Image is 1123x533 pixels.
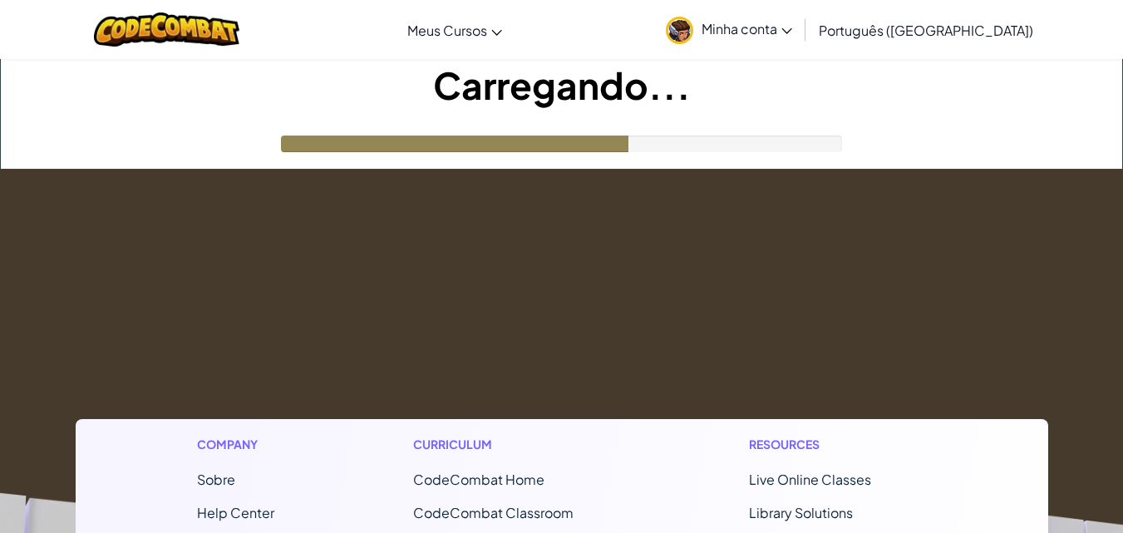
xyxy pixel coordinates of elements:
span: Português ([GEOGRAPHIC_DATA]) [819,22,1033,39]
a: Sobre [197,471,235,488]
span: Meus Cursos [407,22,487,39]
span: Minha conta [702,20,792,37]
a: Português ([GEOGRAPHIC_DATA]) [810,7,1042,52]
a: Minha conta [658,3,800,56]
h1: Resources [749,436,926,453]
h1: Curriculum [413,436,614,453]
img: CodeCombat logo [94,12,239,47]
h1: Carregando... [1,59,1122,111]
a: CodeCombat Classroom [413,504,574,521]
a: Meus Cursos [399,7,510,52]
a: Live Online Classes [749,471,871,488]
a: Help Center [197,504,274,521]
span: CodeCombat Home [413,471,544,488]
a: Library Solutions [749,504,853,521]
img: avatar [666,17,693,44]
h1: Company [197,436,278,453]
